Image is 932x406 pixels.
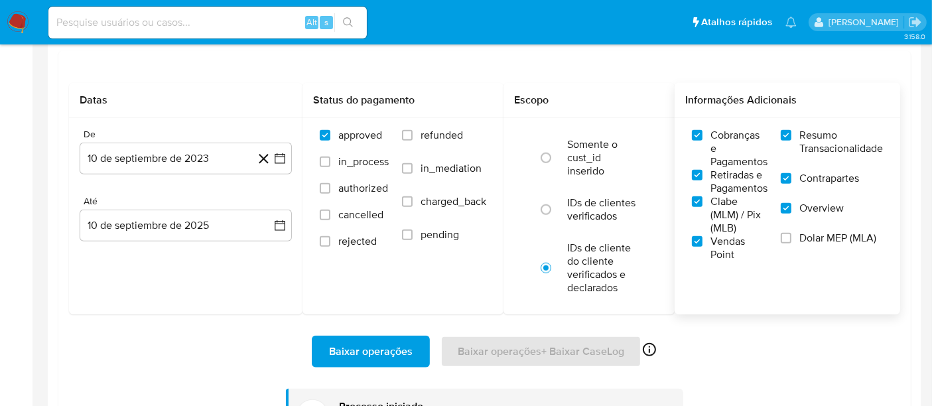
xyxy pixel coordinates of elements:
span: 3.158.0 [904,31,925,42]
span: s [324,16,328,29]
p: alexandra.macedo@mercadolivre.com [829,16,903,29]
span: Alt [306,16,317,29]
input: Pesquise usuários ou casos... [48,14,367,31]
a: Sair [908,15,922,29]
a: Notificações [785,17,797,28]
span: Atalhos rápidos [701,15,772,29]
button: search-icon [334,13,362,32]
